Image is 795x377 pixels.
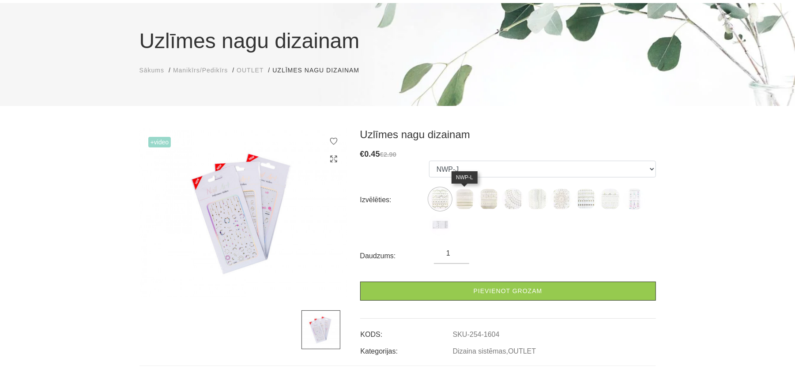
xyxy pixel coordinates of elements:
h1: Uzlīmes nagu dizainam [139,25,656,57]
span: 0.45 [365,150,380,158]
a: Pievienot grozam [360,282,656,301]
span: OUTLET [237,67,264,74]
img: ... [301,310,340,349]
img: ... [453,188,475,210]
div: Daudzums: [360,249,434,263]
s: €2.90 [380,151,397,158]
h3: Uzlīmes nagu dizainam [360,128,656,141]
td: , [452,340,656,357]
span: € [360,150,365,158]
td: Kategorijas: [360,340,452,357]
img: ... [429,188,451,210]
img: ... [478,188,500,210]
div: Izvēlēties: [360,193,429,207]
span: Sākums [139,67,165,74]
a: Sākums [139,66,165,75]
img: ... [599,188,621,210]
li: Uzlīmes nagu dizainam [272,66,368,75]
img: ... [502,188,524,210]
img: ... [139,128,347,297]
img: ... [575,188,597,210]
td: KODS: [360,323,452,340]
img: ... [429,214,451,236]
img: ... [526,188,548,210]
img: ... [550,188,573,210]
span: Manikīrs/Pedikīrs [173,67,228,74]
a: Manikīrs/Pedikīrs [173,66,228,75]
a: OUTLET [508,347,536,355]
a: SKU-254-1604 [453,331,500,339]
span: +Video [148,137,171,147]
a: OUTLET [237,66,264,75]
img: ... [623,188,645,210]
a: Dizaina sistēmas [453,347,506,355]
